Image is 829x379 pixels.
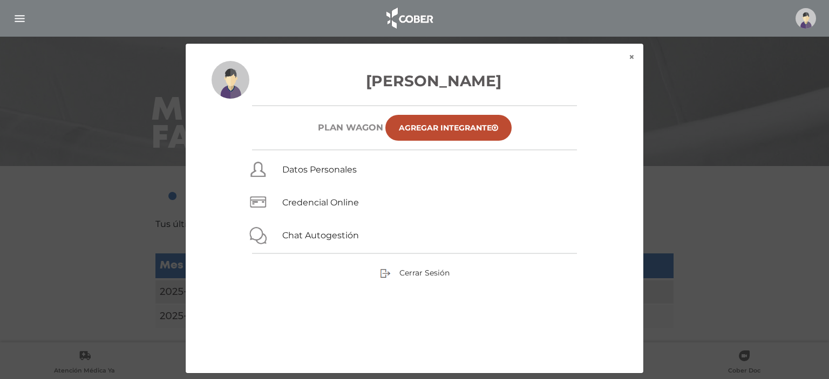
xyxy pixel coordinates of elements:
a: Chat Autogestión [282,230,359,240]
a: Datos Personales [282,164,357,175]
img: profile-placeholder.svg [796,8,816,29]
img: profile-placeholder.svg [212,61,249,99]
span: Cerrar Sesión [399,268,450,278]
a: Credencial Online [282,197,359,208]
img: Cober_menu-lines-white.svg [13,12,26,25]
button: × [620,44,643,71]
a: Cerrar Sesión [380,267,450,277]
h3: [PERSON_NAME] [212,70,617,92]
a: Agregar Integrante [385,115,512,141]
h6: Plan WAGON [318,122,383,133]
img: logo_cober_home-white.png [380,5,437,31]
img: sign-out.png [380,268,391,279]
